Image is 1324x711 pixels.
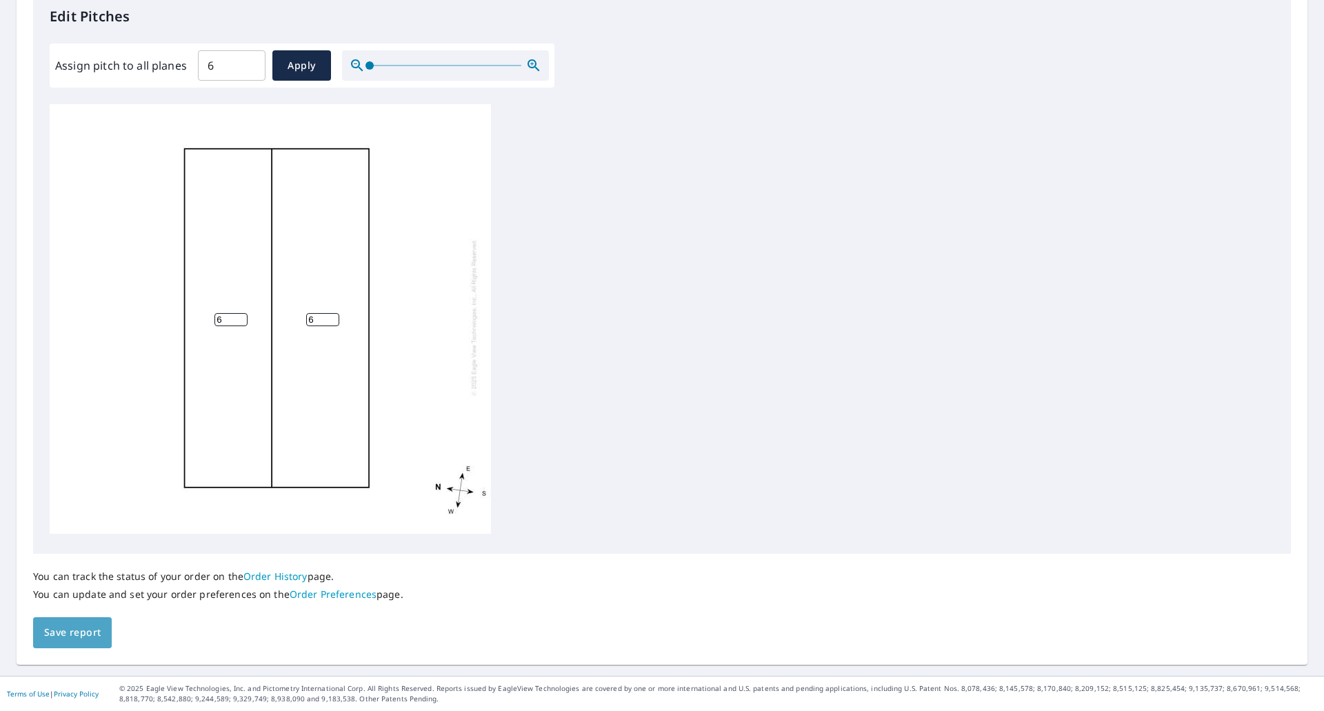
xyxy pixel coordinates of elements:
a: Privacy Policy [54,689,99,699]
p: | [7,690,99,698]
p: You can update and set your order preferences on the page. [33,588,403,601]
p: Edit Pitches [50,6,1274,27]
input: 00.0 [198,46,265,85]
button: Apply [272,50,331,81]
a: Terms of Use [7,689,50,699]
a: Order Preferences [290,588,377,601]
a: Order History [243,570,308,583]
button: Save report [33,617,112,648]
label: Assign pitch to all planes [55,57,187,74]
span: Save report [44,624,101,641]
p: © 2025 Eagle View Technologies, Inc. and Pictometry International Corp. All Rights Reserved. Repo... [119,683,1317,704]
p: You can track the status of your order on the page. [33,570,403,583]
span: Apply [283,57,320,74]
